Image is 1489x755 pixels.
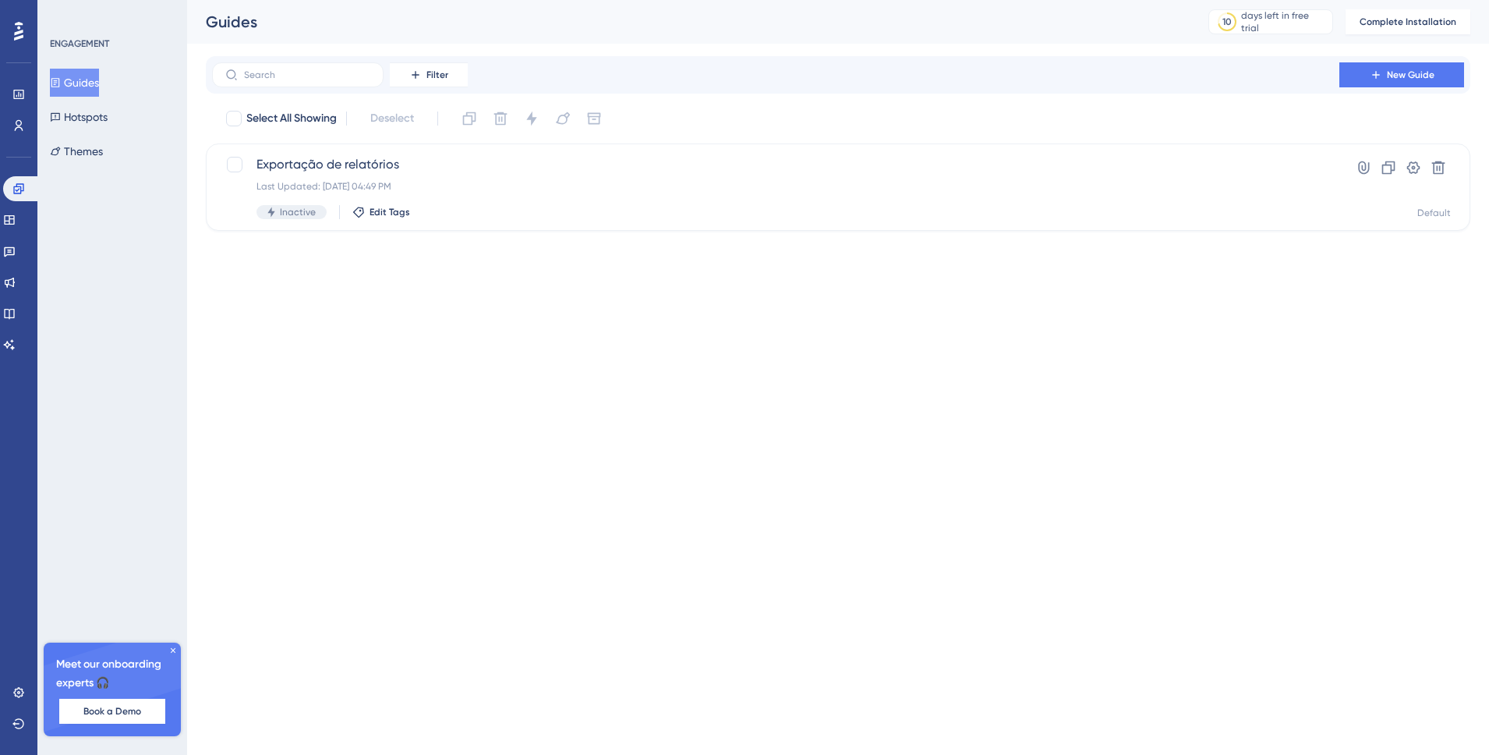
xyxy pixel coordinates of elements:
[59,699,165,724] button: Book a Demo
[56,655,168,693] span: Meet our onboarding experts 🎧
[244,69,370,80] input: Search
[1222,16,1232,28] div: 10
[50,37,109,50] div: ENGAGEMENT
[206,11,1169,33] div: Guides
[1346,9,1470,34] button: Complete Installation
[280,206,316,218] span: Inactive
[1360,16,1456,28] span: Complete Installation
[1417,207,1451,219] div: Default
[256,180,1295,193] div: Last Updated: [DATE] 04:49 PM
[246,109,337,128] span: Select All Showing
[50,69,99,97] button: Guides
[256,155,1295,174] span: Exportação de relatórios
[390,62,468,87] button: Filter
[352,206,410,218] button: Edit Tags
[50,137,103,165] button: Themes
[1339,62,1464,87] button: New Guide
[356,105,428,133] button: Deselect
[1387,69,1434,81] span: New Guide
[370,206,410,218] span: Edit Tags
[50,103,108,131] button: Hotspots
[1241,9,1328,34] div: days left in free trial
[426,69,448,81] span: Filter
[83,705,141,718] span: Book a Demo
[370,109,414,128] span: Deselect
